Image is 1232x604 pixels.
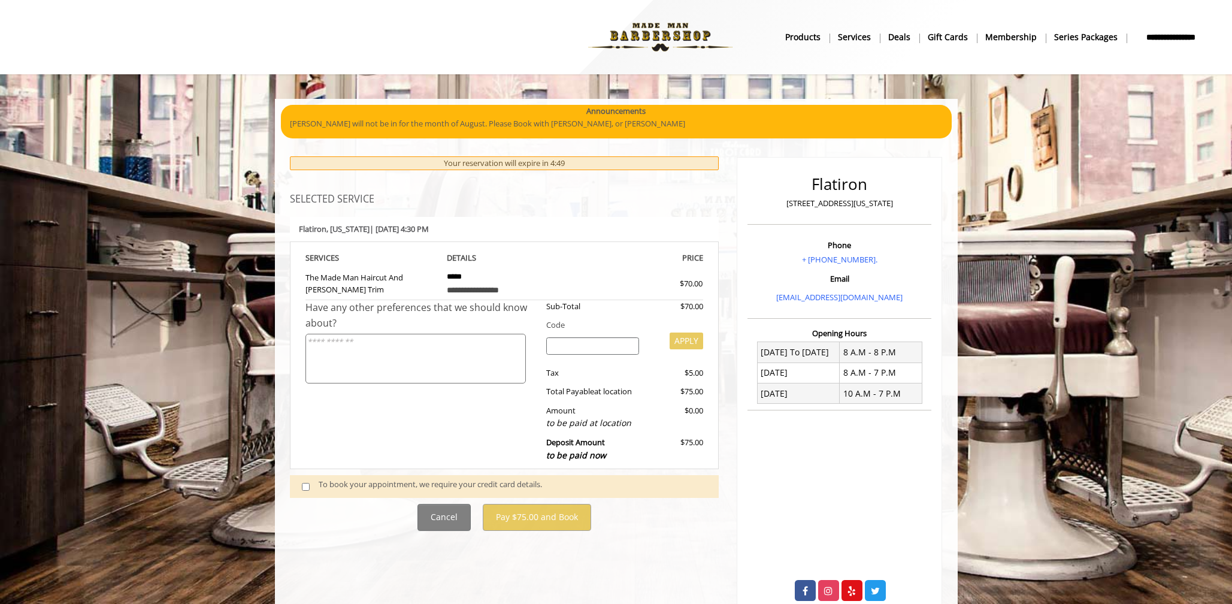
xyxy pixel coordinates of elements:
[438,251,571,265] th: DETAILS
[290,156,719,170] div: Your reservation will expire in 4:49
[299,224,429,234] b: Flatiron | [DATE] 4:30 PM
[648,367,703,379] div: $5.00
[537,319,703,331] div: Code
[319,478,707,494] div: To book your appointment, we require your credit card details.
[637,277,703,290] div: $70.00
[750,176,928,193] h2: Flatiron
[546,437,606,461] b: Deposit Amount
[335,252,339,263] span: S
[776,292,903,303] a: [EMAIL_ADDRESS][DOMAIN_NAME]
[670,333,703,349] button: APPLY
[1046,28,1127,46] a: Series packagesSeries packages
[571,251,704,265] th: PRICE
[578,4,743,70] img: Made Man Barbershop logo
[537,385,648,398] div: Total Payable
[483,504,591,531] button: Pay $75.00 and Book
[977,28,1046,46] a: MembershipMembership
[648,385,703,398] div: $75.00
[546,449,606,461] span: to be paid now
[802,254,877,265] a: + [PHONE_NUMBER].
[919,28,977,46] a: Gift cardsgift cards
[785,31,821,44] b: products
[757,383,840,404] td: [DATE]
[838,31,871,44] b: Services
[880,28,919,46] a: DealsDeals
[840,383,922,404] td: 10 A.M - 7 P.M
[1054,31,1118,44] b: Series packages
[537,300,648,313] div: Sub-Total
[586,105,646,117] b: Announcements
[888,31,910,44] b: Deals
[750,274,928,283] h3: Email
[777,28,830,46] a: Productsproducts
[537,367,648,379] div: Tax
[305,265,438,300] td: The Made Man Haircut And [PERSON_NAME] Trim
[290,194,719,205] h3: SELECTED SERVICE
[757,363,840,383] td: [DATE]
[648,404,703,430] div: $0.00
[305,251,438,265] th: SERVICE
[417,504,471,531] button: Cancel
[840,342,922,363] td: 8 A.M - 8 P.M
[747,329,931,337] h3: Opening Hours
[594,386,632,397] span: at location
[546,416,639,430] div: to be paid at location
[750,241,928,249] h3: Phone
[648,300,703,313] div: $70.00
[648,436,703,462] div: $75.00
[830,28,880,46] a: ServicesServices
[305,300,538,331] div: Have any other preferences that we should know about?
[928,31,968,44] b: gift cards
[326,224,370,234] span: , [US_STATE]
[750,197,928,210] p: [STREET_ADDRESS][US_STATE]
[290,117,943,130] p: [PERSON_NAME] will not be in for the month of August. Please Book with [PERSON_NAME], or [PERSON_...
[537,404,648,430] div: Amount
[840,363,922,383] td: 8 A.M - 7 P.M
[757,342,840,363] td: [DATE] To [DATE]
[985,31,1037,44] b: Membership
